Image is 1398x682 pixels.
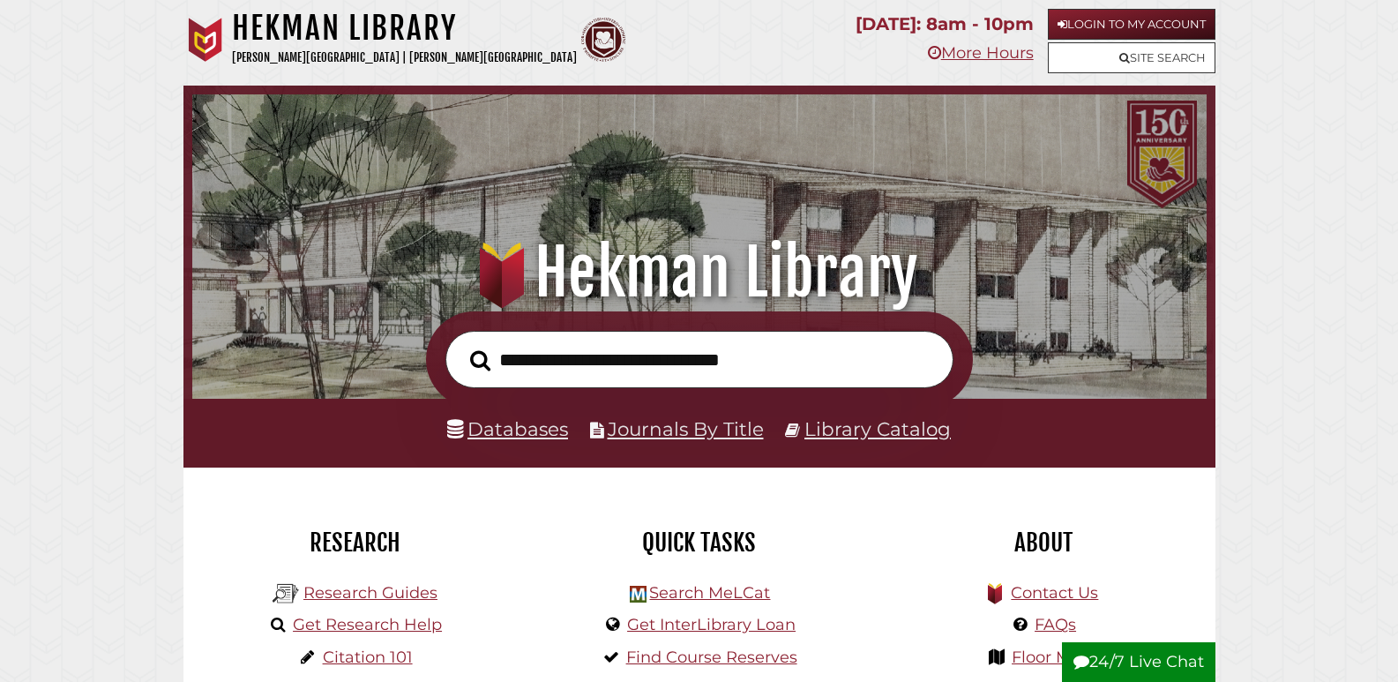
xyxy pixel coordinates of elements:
[470,349,490,371] i: Search
[323,648,413,667] a: Citation 101
[232,9,577,48] h1: Hekman Library
[630,586,647,603] img: Hekman Library Logo
[1048,9,1215,40] a: Login to My Account
[928,43,1034,63] a: More Hours
[885,528,1202,558] h2: About
[183,18,228,62] img: Calvin University
[1011,583,1098,603] a: Contact Us
[293,615,442,634] a: Get Research Help
[626,648,797,667] a: Find Course Reserves
[213,234,1185,311] h1: Hekman Library
[1035,615,1076,634] a: FAQs
[581,18,625,62] img: Calvin Theological Seminary
[273,581,299,607] img: Hekman Library Logo
[1012,648,1099,667] a: Floor Maps
[303,583,437,603] a: Research Guides
[541,528,858,558] h2: Quick Tasks
[1048,42,1215,73] a: Site Search
[232,48,577,68] p: [PERSON_NAME][GEOGRAPHIC_DATA] | [PERSON_NAME][GEOGRAPHIC_DATA]
[461,345,499,377] button: Search
[804,417,951,440] a: Library Catalog
[856,9,1034,40] p: [DATE]: 8am - 10pm
[649,583,770,603] a: Search MeLCat
[197,528,514,558] h2: Research
[627,615,796,634] a: Get InterLibrary Loan
[608,417,764,440] a: Journals By Title
[447,417,568,440] a: Databases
